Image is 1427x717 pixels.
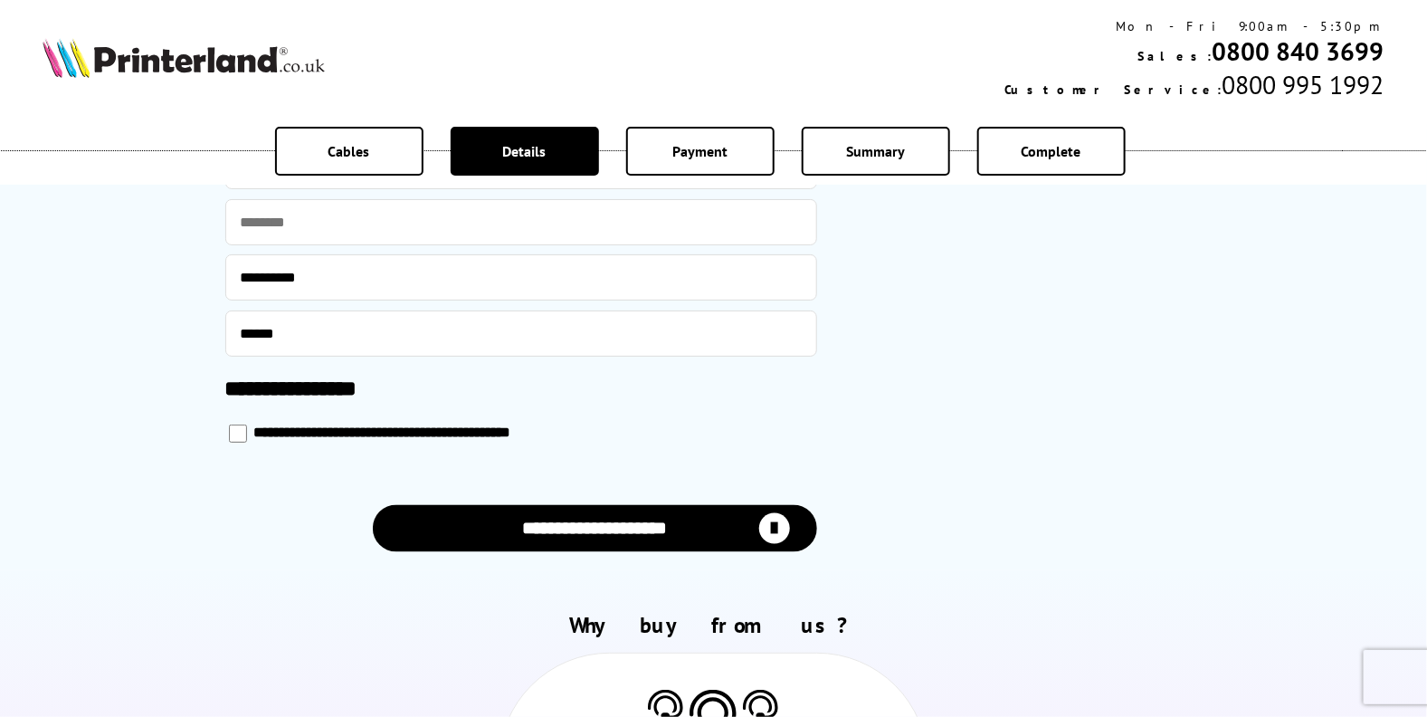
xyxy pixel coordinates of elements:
a: 0800 840 3699 [1213,34,1384,68]
span: Cables [328,142,370,160]
h2: Why buy from us? [43,611,1384,639]
span: Details [503,142,547,160]
span: Sales: [1138,48,1213,64]
img: Printerland Logo [43,38,325,78]
span: Payment [672,142,728,160]
span: Complete [1022,142,1081,160]
span: Customer Service: [1005,81,1222,98]
span: Summary [846,142,905,160]
span: 0800 995 1992 [1222,68,1384,101]
div: Mon - Fri 9:00am - 5:30pm [1005,18,1384,34]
